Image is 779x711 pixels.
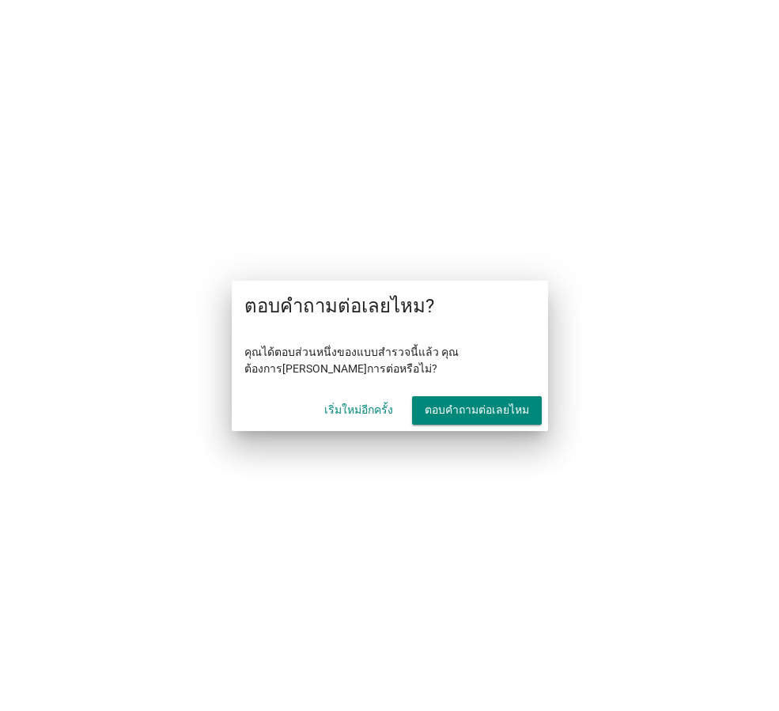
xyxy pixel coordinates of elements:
div: ตอบคำถามต่อเลยไหม? [232,281,548,331]
div: ตอบคำถามต่อเลยไหม [425,402,529,418]
button: ตอบคำถามต่อเลยไหม [412,396,542,425]
div: คุณได้ตอบส่วนหนึ่งของแบบสำรวจนี้แล้ว คุณต้องการ[PERSON_NAME]การต่อหรือไม่? [232,331,548,390]
button: เริ่มใหม่อีกครั้ง [312,396,406,425]
div: เริ่มใหม่อีกครั้ง [324,402,393,418]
